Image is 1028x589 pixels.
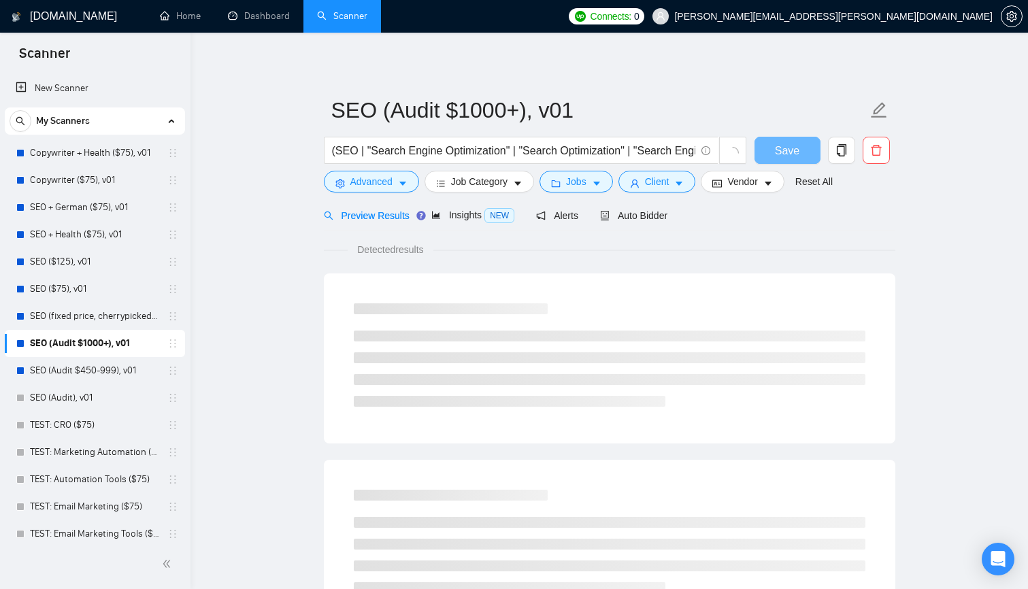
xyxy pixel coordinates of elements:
span: holder [167,284,178,294]
span: Alerts [536,210,578,221]
a: SEO (Audit $1000+), v01 [30,330,159,357]
span: caret-down [398,178,408,188]
span: My Scanners [36,107,90,135]
span: holder [167,311,178,322]
div: Tooltip anchor [415,209,427,222]
span: delete [863,144,889,156]
button: folderJobscaret-down [540,171,613,192]
span: Client [645,174,669,189]
button: setting [1001,5,1023,27]
button: idcardVendorcaret-down [701,171,784,192]
a: dashboardDashboard [228,10,290,22]
a: New Scanner [16,75,174,102]
span: setting [335,178,345,188]
button: Save [755,137,820,164]
span: holder [167,528,178,539]
a: homeHome [160,10,201,22]
span: holder [167,447,178,458]
a: Copywriter ($75), v01 [30,167,159,194]
span: Vendor [727,174,757,189]
span: caret-down [674,178,684,188]
span: info-circle [701,146,710,155]
span: loading [727,147,739,159]
span: holder [167,148,178,158]
span: user [656,12,665,21]
span: Scanner [8,44,81,72]
button: delete [863,137,890,164]
input: Search Freelance Jobs... [332,142,695,159]
img: upwork-logo.png [575,11,586,22]
span: Advanced [350,174,393,189]
span: double-left [162,557,176,571]
span: Connects: [591,9,631,24]
span: holder [167,202,178,213]
a: SEO (Audit), v01 [30,384,159,411]
span: caret-down [763,178,773,188]
a: TEST: Email Marketing ($75) [30,493,159,520]
a: TEST: Automation Tools ($75) [30,466,159,493]
li: New Scanner [5,75,185,102]
img: logo [12,6,21,28]
span: search [10,116,31,126]
a: SEO + Health ($75), v01 [30,221,159,248]
span: holder [167,256,178,267]
span: 0 [634,9,640,24]
span: caret-down [513,178,523,188]
span: caret-down [592,178,601,188]
span: Preview Results [324,210,410,221]
span: bars [436,178,446,188]
span: holder [167,175,178,186]
span: NEW [484,208,514,223]
span: Insights [431,209,514,220]
a: SEO (fixed price, cherrypicked), v01 [30,303,159,330]
span: holder [167,365,178,376]
span: holder [167,474,178,485]
button: search [10,110,31,132]
span: holder [167,229,178,240]
a: TEST: Marketing Automation ($75) [30,439,159,466]
span: copy [829,144,855,156]
span: area-chart [431,210,441,220]
a: Reset All [795,174,833,189]
span: Save [775,142,799,159]
span: edit [870,101,888,119]
span: holder [167,501,178,512]
button: userClientcaret-down [618,171,696,192]
span: holder [167,392,178,403]
a: SEO (Audit $450-999), v01 [30,357,159,384]
span: Auto Bidder [600,210,667,221]
span: robot [600,211,610,220]
a: setting [1001,11,1023,22]
button: copy [828,137,855,164]
a: Copywriter + Health ($75), v01 [30,139,159,167]
a: TEST: CRO ($75) [30,411,159,439]
span: notification [536,211,546,220]
a: SEO ($75), v01 [30,275,159,303]
span: Jobs [566,174,586,189]
span: holder [167,338,178,349]
a: SEO + German ($75), v01 [30,194,159,221]
span: idcard [712,178,722,188]
span: folder [551,178,561,188]
span: user [630,178,640,188]
button: barsJob Categorycaret-down [425,171,534,192]
span: Detected results [348,242,433,257]
button: settingAdvancedcaret-down [324,171,419,192]
span: holder [167,420,178,431]
div: Open Intercom Messenger [982,543,1014,575]
a: SEO ($125), v01 [30,248,159,275]
a: searchScanner [317,10,367,22]
span: Job Category [451,174,508,189]
span: search [324,211,333,220]
a: TEST: Email Marketing Tools ($75) [30,520,159,548]
input: Scanner name... [331,93,867,127]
